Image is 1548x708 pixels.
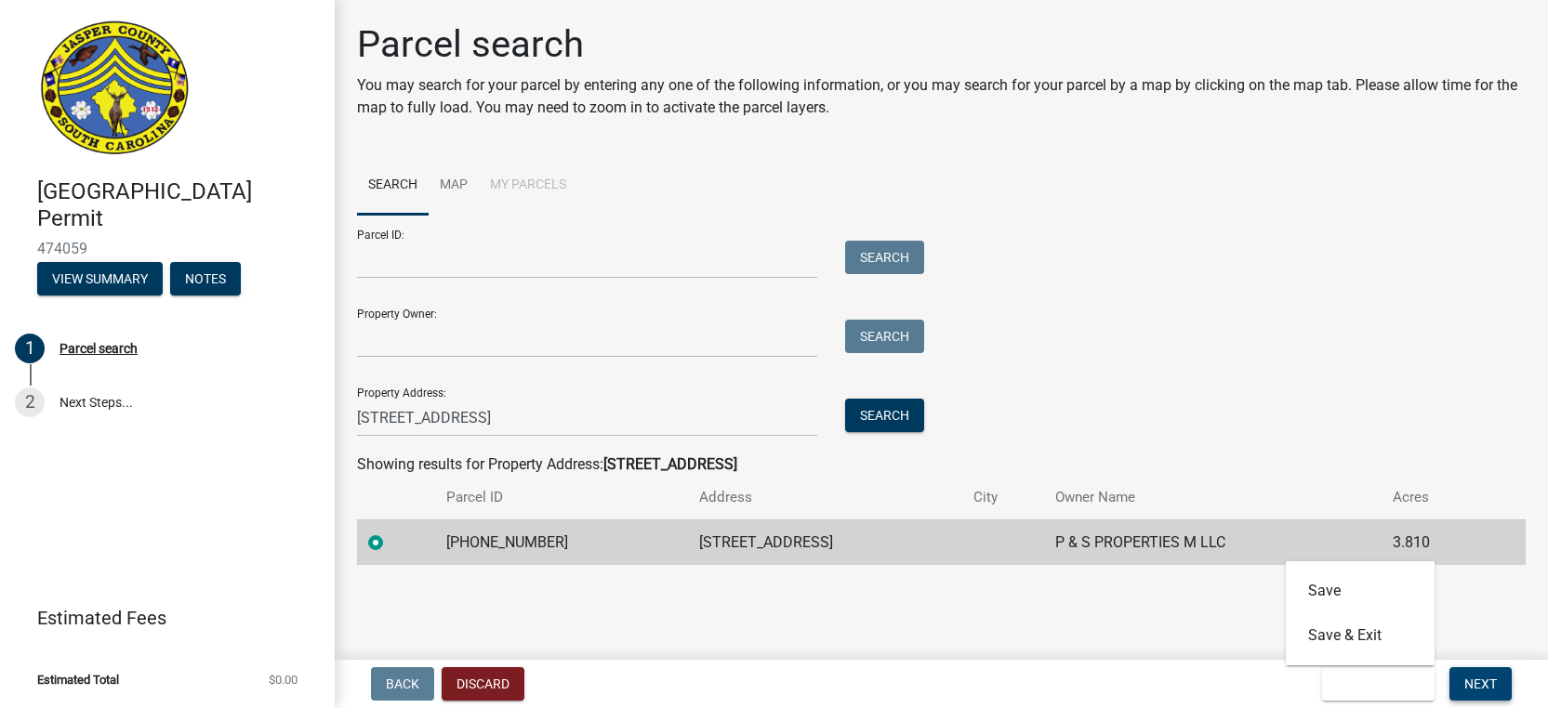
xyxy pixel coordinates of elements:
button: Notes [170,262,241,295]
button: Next [1449,667,1512,701]
button: Save & Exit [1322,667,1435,701]
button: Search [845,241,924,274]
td: [PHONE_NUMBER] [435,519,688,565]
td: P & S PROPERTIES M LLC [1044,519,1382,565]
button: Search [845,320,924,353]
strong: [STREET_ADDRESS] [603,455,737,473]
h1: Parcel search [357,22,1526,67]
div: Showing results for Property Address: [357,453,1526,476]
p: You may search for your parcel by entering any one of the following information, or you may searc... [357,74,1526,119]
button: Back [371,667,434,701]
th: Parcel ID [435,476,688,519]
h4: [GEOGRAPHIC_DATA] Permit [37,178,320,232]
button: View Summary [37,262,163,295]
wm-modal-confirm: Notes [170,272,241,287]
th: Owner Name [1044,476,1382,519]
a: Map [429,156,479,216]
td: [STREET_ADDRESS] [688,519,962,565]
wm-modal-confirm: Summary [37,272,163,287]
div: 2 [15,387,45,417]
a: Estimated Fees [15,599,305,636]
th: Address [688,476,962,519]
span: 474059 [37,240,298,257]
span: Estimated Total [37,674,119,686]
a: Search [357,156,429,216]
th: City [962,476,1044,519]
div: 1 [15,334,45,363]
button: Discard [442,667,524,701]
span: Save & Exit [1337,676,1409,691]
td: 3.810 [1382,519,1486,565]
button: Search [845,399,924,432]
div: Parcel search [60,342,138,355]
img: Jasper County, South Carolina [37,20,192,159]
button: Save & Exit [1286,613,1435,658]
span: Next [1464,676,1497,691]
button: Save [1286,569,1435,613]
div: Save & Exit [1286,561,1435,665]
span: $0.00 [269,674,298,686]
span: Back [386,676,419,691]
th: Acres [1382,476,1486,519]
